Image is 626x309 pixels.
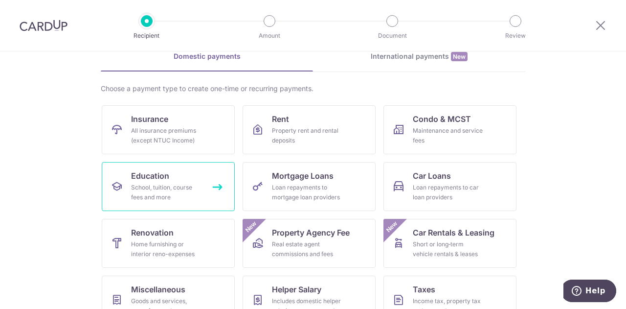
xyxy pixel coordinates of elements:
[102,162,235,211] a: EducationSchool, tuition, course fees and more
[413,239,483,259] div: Short or long‑term vehicle rentals & leases
[413,113,471,125] span: Condo & MCST
[233,31,306,41] p: Amount
[131,239,201,259] div: Home furnishing or interior reno-expenses
[272,113,289,125] span: Rent
[272,227,350,238] span: Property Agency Fee
[243,162,376,211] a: Mortgage LoansLoan repayments to mortgage loan providers
[413,227,494,238] span: Car Rentals & Leasing
[102,105,235,154] a: InsuranceAll insurance premiums (except NTUC Income)
[272,284,321,295] span: Helper Salary
[111,31,183,41] p: Recipient
[101,51,313,61] div: Domestic payments
[384,219,400,235] span: New
[383,162,516,211] a: Car LoansLoan repayments to car loan providers
[451,52,468,61] span: New
[243,219,376,268] a: Property Agency FeeReal estate agent commissions and feesNew
[479,31,552,41] p: Review
[131,183,201,202] div: School, tuition, course fees and more
[413,183,483,202] div: Loan repayments to car loan providers
[131,170,169,182] span: Education
[383,219,516,268] a: Car Rentals & LeasingShort or long‑term vehicle rentals & leasesNew
[272,126,342,145] div: Property rent and rental deposits
[102,219,235,268] a: RenovationHome furnishing or interior reno-expenses
[356,31,428,41] p: Document
[272,183,342,202] div: Loan repayments to mortgage loan providers
[131,284,185,295] span: Miscellaneous
[243,219,259,235] span: New
[272,239,342,259] div: Real estate agent commissions and fees
[22,7,42,16] span: Help
[413,126,483,145] div: Maintenance and service fees
[101,84,525,94] div: Choose a payment type to create one-time or recurring payments.
[313,51,525,62] div: International payments
[413,284,435,295] span: Taxes
[563,280,616,304] iframe: Opens a widget where you can find more information
[243,105,376,154] a: RentProperty rent and rental deposits
[413,170,451,182] span: Car Loans
[131,126,201,145] div: All insurance premiums (except NTUC Income)
[131,113,168,125] span: Insurance
[383,105,516,154] a: Condo & MCSTMaintenance and service fees
[20,20,67,31] img: CardUp
[131,227,174,238] span: Renovation
[272,170,334,182] span: Mortgage Loans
